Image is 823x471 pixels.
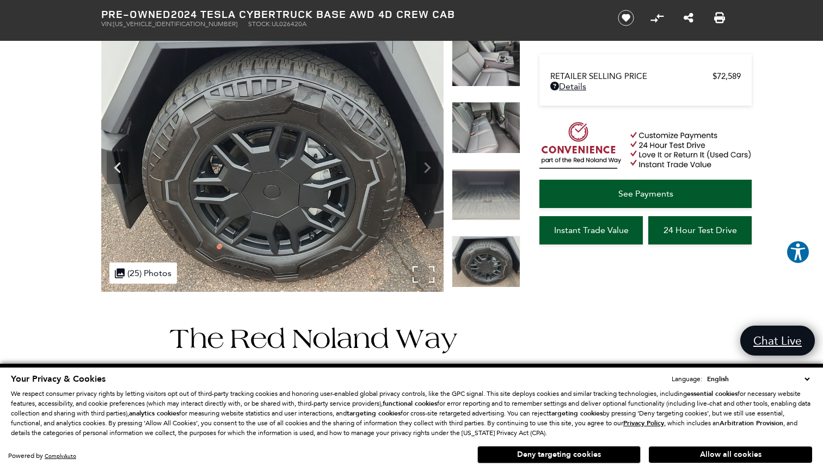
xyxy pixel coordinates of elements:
[649,10,665,26] button: Compare Vehicle
[786,240,810,266] aside: Accessibility Help Desk
[101,8,599,20] h1: 2024 Tesla Cybertruck Base AWD 4D Crew Cab
[748,333,807,348] span: Chat Live
[714,11,725,25] a: Print this Pre-Owned 2024 Tesla Cybertruck Base AWD 4D Crew Cab
[684,11,693,25] a: Share this Pre-Owned 2024 Tesla Cybertruck Base AWD 4D Crew Cab
[113,20,237,28] span: [US_VEHICLE_IDENTIFICATION_NUMBER]
[550,81,741,91] a: Details
[109,262,177,284] div: (25) Photos
[623,419,664,427] u: Privacy Policy
[549,409,603,418] strong: targeting cookies
[101,20,113,28] span: VIN:
[713,71,741,81] span: $72,589
[107,151,128,184] div: Previous
[101,7,171,21] strong: Pre-Owned
[347,409,401,418] strong: targeting cookies
[11,389,812,438] p: We respect consumer privacy rights by letting visitors opt out of third-party tracking cookies an...
[452,236,520,288] img: Used 2024 White Tesla Base image 25
[649,446,812,463] button: Allow all cookies
[554,225,629,235] span: Instant Trade Value
[786,240,810,264] button: Explore your accessibility options
[550,71,741,81] a: Retailer Selling Price $72,589
[383,399,437,408] strong: functional cookies
[477,446,641,463] button: Deny targeting cookies
[704,374,812,384] select: Language Select
[539,180,752,208] a: See Payments
[452,35,520,87] img: Used 2024 White Tesla Base image 22
[672,376,702,382] div: Language:
[618,188,673,199] span: See Payments
[664,225,737,235] span: 24 Hour Test Drive
[101,35,444,292] img: Used 2024 White Tesla Base image 25
[8,452,76,460] div: Powered by
[550,71,713,81] span: Retailer Selling Price
[45,452,76,460] a: ComplyAuto
[452,169,520,221] img: Used 2024 White Tesla Base image 24
[11,373,106,385] span: Your Privacy & Cookies
[272,20,306,28] span: UL026420A
[452,102,520,154] img: Used 2024 White Tesla Base image 23
[720,419,783,427] strong: Arbitration Provision
[539,216,643,244] a: Instant Trade Value
[687,389,738,398] strong: essential cookies
[614,9,638,27] button: Save vehicle
[648,216,752,244] a: 24 Hour Test Drive
[740,326,815,356] a: Chat Live
[129,409,179,418] strong: analytics cookies
[248,20,272,28] span: Stock:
